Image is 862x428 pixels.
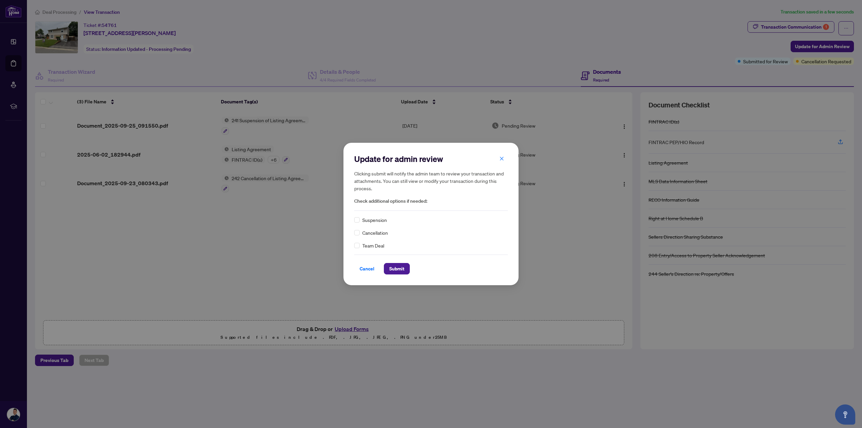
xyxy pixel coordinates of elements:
[389,263,404,274] span: Submit
[835,404,855,425] button: Open asap
[362,216,387,224] span: Suspension
[384,263,410,274] button: Submit
[354,154,508,164] h2: Update for admin review
[360,263,374,274] span: Cancel
[499,156,504,161] span: close
[362,229,388,236] span: Cancellation
[354,263,380,274] button: Cancel
[362,242,384,249] span: Team Deal
[354,197,508,205] span: Check additional options if needed:
[354,170,508,192] h5: Clicking submit will notify the admin team to review your transaction and attachments. You can st...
